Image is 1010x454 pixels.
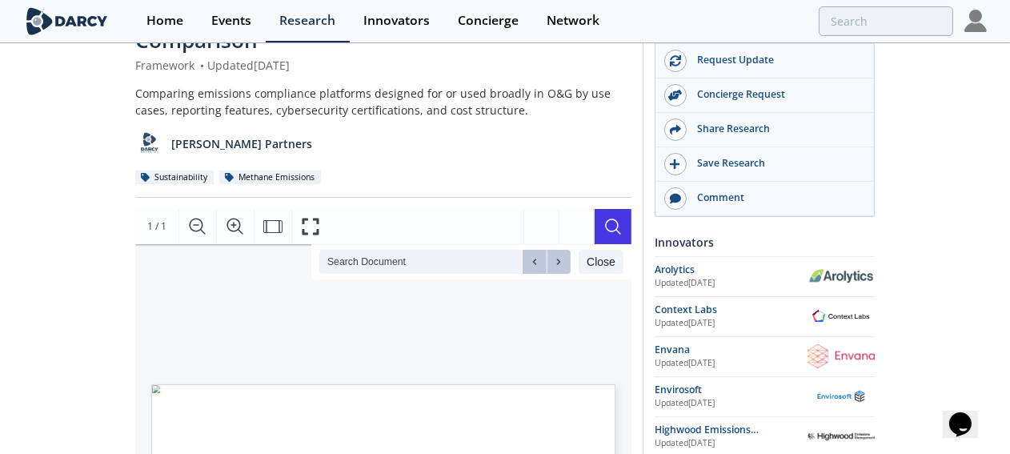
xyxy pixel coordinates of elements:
img: Context Labs [808,307,875,326]
div: Request Update [687,53,866,67]
div: Concierge [458,14,519,27]
img: Envirosoft [808,390,875,404]
img: Profile [964,10,987,32]
img: Arolytics [808,268,875,284]
div: Envirosoft [655,383,808,397]
div: Save Research [687,156,866,171]
div: Comment [687,191,866,205]
span: • [198,58,207,73]
iframe: chat widget [943,390,994,438]
div: Envana [655,343,808,357]
p: [PERSON_NAME] Partners [172,135,313,152]
a: Envirosoft Updated[DATE] Envirosoft [655,383,875,411]
a: Arolytics Updated[DATE] Arolytics [655,263,875,291]
div: Updated [DATE] [655,437,808,450]
input: Advanced Search [819,6,953,36]
div: Concierge Request [687,87,866,102]
div: Updated [DATE] [655,317,808,330]
div: Events [211,14,251,27]
img: Highwood Emissions Management [808,432,875,440]
div: Sustainability [135,171,214,185]
a: Envana Updated[DATE] Envana [655,343,875,371]
div: Home [146,14,183,27]
div: Network [547,14,599,27]
div: Framework Updated [DATE] [135,57,631,74]
div: Updated [DATE] [655,397,808,410]
img: Envana [808,344,875,368]
div: Updated [DATE] [655,357,808,370]
div: Share Research [687,122,866,136]
div: Innovators [363,14,430,27]
div: Methane Emissions [219,171,321,185]
a: Context Labs Updated[DATE] Context Labs [655,303,875,331]
div: Highwood Emissions Management [655,423,808,437]
div: Updated [DATE] [655,277,808,290]
div: Research [279,14,335,27]
div: Context Labs [655,303,808,317]
div: Comparing emissions compliance platforms designed for or used broadly in O&G by use cases, report... [135,85,631,119]
img: logo-wide.svg [23,7,110,35]
div: Arolytics [655,263,808,277]
div: Innovators [655,228,875,256]
a: Highwood Emissions Management Updated[DATE] Highwood Emissions Management [655,423,875,451]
